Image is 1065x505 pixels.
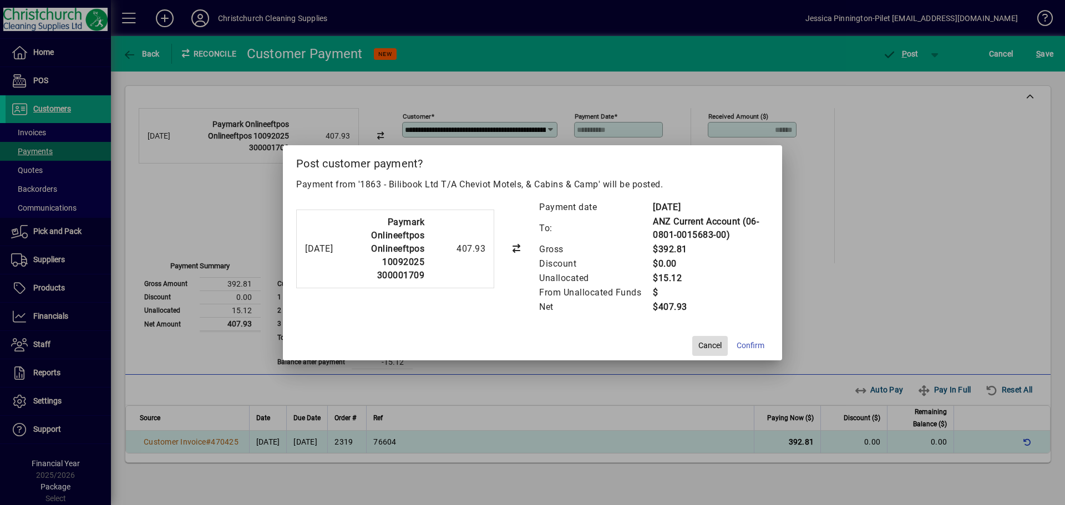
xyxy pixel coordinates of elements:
button: Confirm [732,336,769,356]
td: To: [539,215,652,242]
td: $ [652,285,769,300]
span: Cancel [698,340,722,351]
td: $15.12 [652,271,769,285]
td: $392.81 [652,242,769,257]
div: 407.93 [430,242,485,256]
td: From Unallocated Funds [539,285,652,300]
strong: Paymark Onlineeftpos Onlineeftpos 10092025 300001709 [371,217,424,280]
p: Payment from '1863 - Bilibook Ltd T/A Cheviot Motels, & Cabins & Camp' will be posted. [296,178,769,191]
h2: Post customer payment? [283,145,782,177]
div: [DATE] [305,242,333,256]
td: $0.00 [652,257,769,271]
td: $407.93 [652,300,769,314]
span: Confirm [737,340,764,351]
td: Net [539,300,652,314]
td: Payment date [539,200,652,215]
td: Discount [539,257,652,271]
button: Cancel [692,336,728,356]
td: [DATE] [652,200,769,215]
td: ANZ Current Account (06-0801-0015683-00) [652,215,769,242]
td: Unallocated [539,271,652,285]
td: Gross [539,242,652,257]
